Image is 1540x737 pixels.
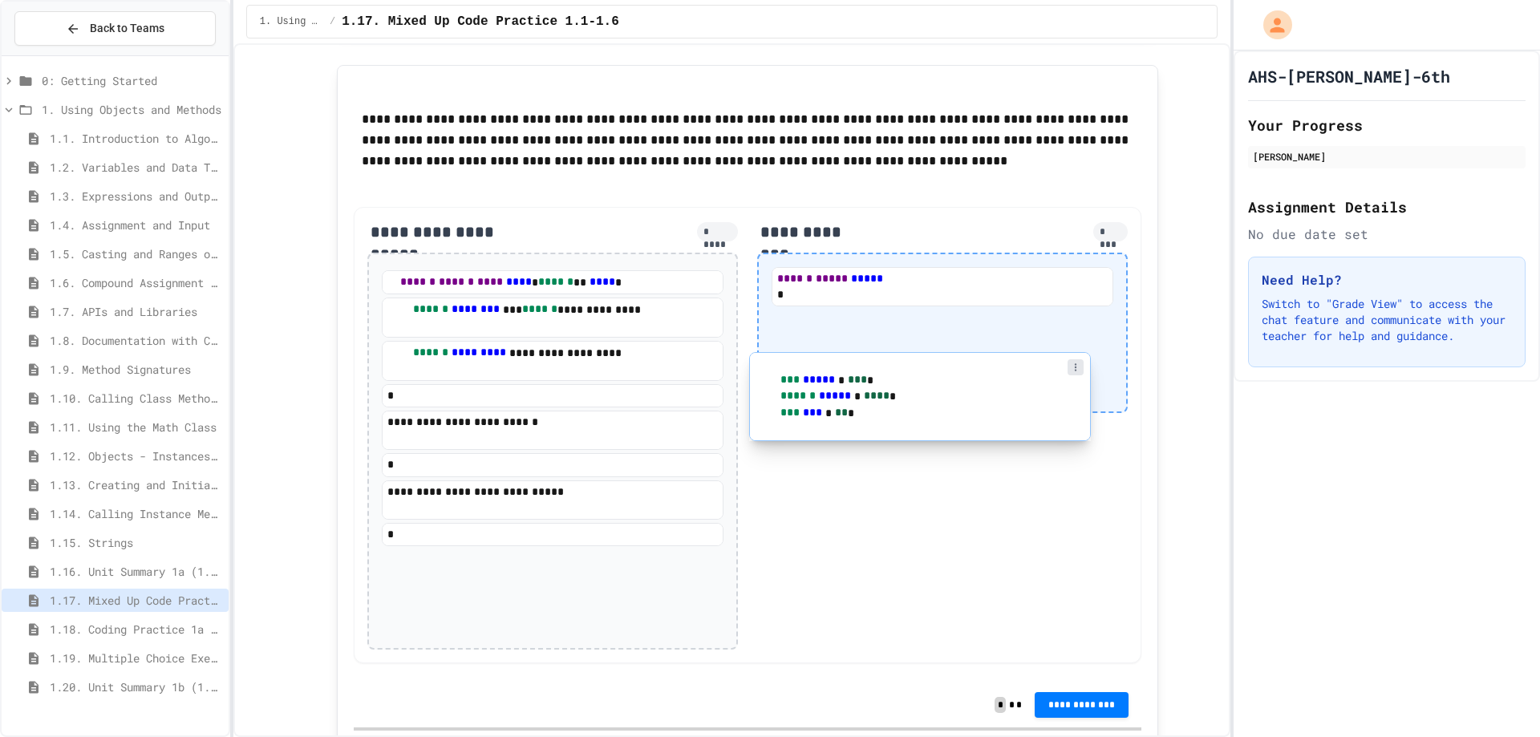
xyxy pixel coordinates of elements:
h2: Your Progress [1248,114,1526,136]
span: 1.10. Calling Class Methods [50,390,222,407]
h3: Need Help? [1262,270,1512,290]
span: 1.3. Expressions and Output [New] [50,188,222,204]
span: 1. Using Objects and Methods [260,15,323,28]
span: 1.17. Mixed Up Code Practice 1.1-1.6 [342,12,619,31]
span: 1.6. Compound Assignment Operators [50,274,222,291]
span: 1.17. Mixed Up Code Practice 1.1-1.6 [50,592,222,609]
span: 1.4. Assignment and Input [50,217,222,233]
span: 1.14. Calling Instance Methods [50,505,222,522]
span: Back to Teams [90,20,164,37]
button: Back to Teams [14,11,216,46]
span: 1.12. Objects - Instances of Classes [50,447,222,464]
span: 1.9. Method Signatures [50,361,222,378]
div: No due date set [1248,225,1526,244]
span: / [330,15,335,28]
h2: Assignment Details [1248,196,1526,218]
p: Switch to "Grade View" to access the chat feature and communicate with your teacher for help and ... [1262,296,1512,344]
span: 1.15. Strings [50,534,222,551]
span: 1.18. Coding Practice 1a (1.1-1.6) [50,621,222,638]
span: 1.13. Creating and Initializing Objects: Constructors [50,476,222,493]
div: [PERSON_NAME] [1253,149,1521,164]
span: 1.5. Casting and Ranges of Values [50,245,222,262]
span: 1.20. Unit Summary 1b (1.7-1.15) [50,678,222,695]
span: 0: Getting Started [42,72,222,89]
span: 1.16. Unit Summary 1a (1.1-1.6) [50,563,222,580]
span: 1.19. Multiple Choice Exercises for Unit 1a (1.1-1.6) [50,650,222,666]
h1: AHS-[PERSON_NAME]-6th [1248,65,1450,87]
span: 1.11. Using the Math Class [50,419,222,435]
span: 1.7. APIs and Libraries [50,303,222,320]
span: 1. Using Objects and Methods [42,101,222,118]
span: 1.8. Documentation with Comments and Preconditions [50,332,222,349]
span: 1.1. Introduction to Algorithms, Programming, and Compilers [50,130,222,147]
div: My Account [1246,6,1296,43]
span: 1.2. Variables and Data Types [50,159,222,176]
